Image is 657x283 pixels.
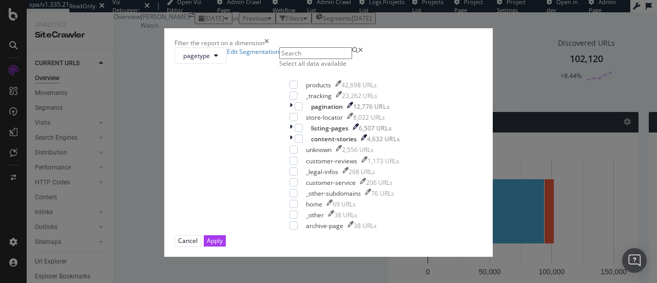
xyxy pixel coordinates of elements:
a: Edit Segmentation [227,47,279,64]
div: 1,173 URLs [368,157,399,165]
div: 23,262 URLs [342,91,377,100]
div: 6,507 URLs [359,124,392,133]
div: listing-pages [311,124,349,133]
div: 42,698 URLs [341,81,377,89]
div: 4,632 URLs [367,135,400,143]
div: _tracking [306,91,332,100]
div: pagination [311,102,343,111]
div: store-locator [306,113,343,122]
span: pagetype [183,51,210,60]
button: Cancel [175,235,201,246]
button: Apply [204,235,226,246]
div: Cancel [178,236,198,245]
div: 2,556 URLs [342,145,374,154]
div: unknown [306,145,332,154]
button: pagetype [175,47,227,64]
div: 268 URLs [349,167,375,176]
div: _legal-infos [306,167,338,176]
div: _other-subdomains [306,189,361,198]
div: customer-reviews [306,157,357,165]
div: Filter the report on a dimension [175,39,264,47]
div: 206 URLs [366,178,393,187]
div: 8,022 URLs [353,113,385,122]
div: home [306,200,322,209]
div: 76 URLs [371,189,394,198]
div: content-stories [311,135,357,143]
div: Select all data available [279,59,410,68]
div: _other [306,211,324,219]
div: 69 URLs [333,200,356,209]
div: Open Intercom Messenger [622,248,647,273]
div: 12,776 URLs [353,102,390,111]
div: customer-service [306,178,356,187]
div: times [264,39,269,47]
div: products [306,81,331,89]
div: modal [164,28,493,257]
div: 38 URLs [334,211,357,219]
div: Apply [207,236,223,245]
input: Search [279,47,352,59]
div: archive-page [306,221,343,230]
div: 38 URLs [354,221,377,230]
